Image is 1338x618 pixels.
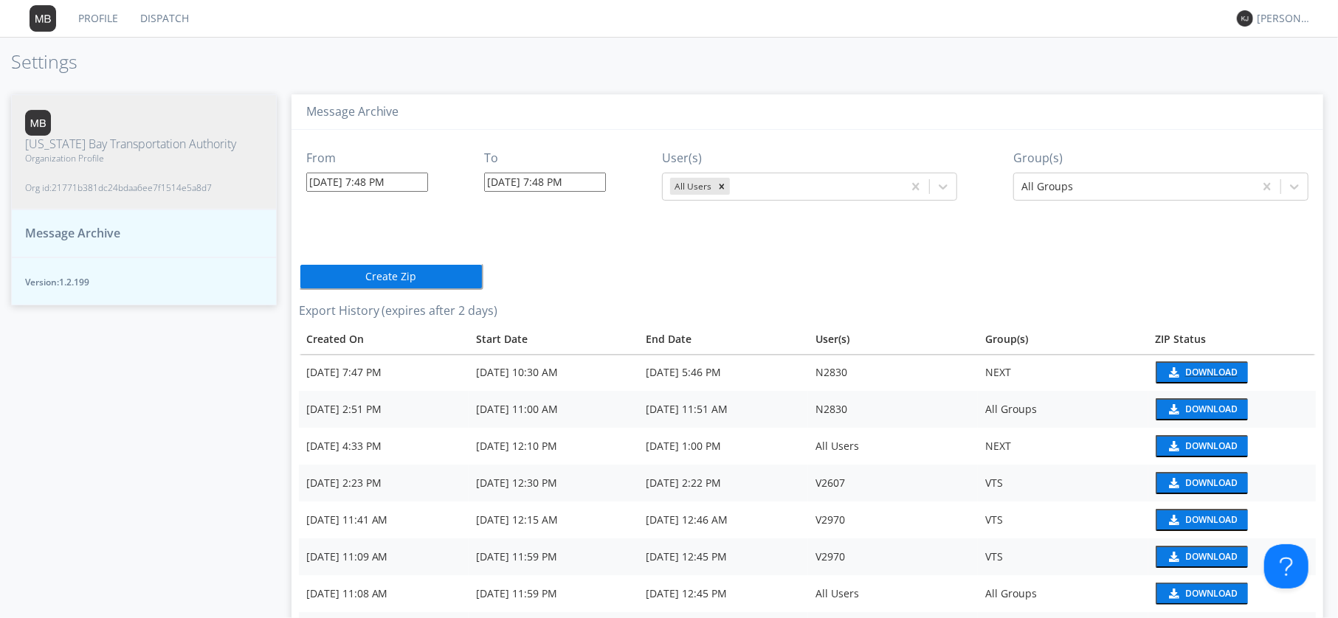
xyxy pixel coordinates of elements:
span: Version: 1.2.199 [25,276,263,288]
a: download media buttonDownload [1156,472,1308,494]
img: 373638.png [25,110,51,136]
div: Remove All Users [714,178,730,195]
div: [DATE] 12:45 PM [646,586,801,601]
div: Download [1185,368,1238,377]
div: All Users [815,439,970,454]
div: N2830 [815,402,970,417]
div: All Users [815,586,970,601]
div: [DATE] 2:51 PM [306,402,461,417]
div: [DATE] 4:33 PM [306,439,461,454]
div: NEXT [985,439,1140,454]
div: Download [1185,515,1238,524]
div: [DATE] 12:45 PM [646,549,801,564]
div: [DATE] 12:46 AM [646,513,801,527]
div: V2970 [815,549,970,564]
img: download media button [1167,404,1179,414]
th: Toggle SortBy [638,324,808,354]
h3: Group(s) [1013,152,1308,165]
span: Message Archive [25,225,120,242]
div: VTS [985,513,1140,527]
img: download media button [1167,441,1179,451]
button: Version:1.2.199 [11,257,277,305]
th: Toggle SortBy [1148,324,1316,354]
img: download media button [1167,515,1179,525]
img: download media button [1167,367,1179,378]
div: Download [1185,552,1238,561]
div: Download [1185,589,1238,598]
button: Download [1156,435,1248,457]
div: [DATE] 1:00 PM [646,439,801,454]
a: download media buttonDownload [1156,361,1308,383]
h3: To [484,152,606,165]
button: Create Zip [299,263,483,290]
button: Download [1156,398,1248,420]
div: VTS [985,476,1140,490]
div: N2830 [815,365,970,380]
button: Message Archive [11,209,277,257]
span: Organization Profile [25,152,236,164]
div: [DATE] 2:23 PM [306,476,461,490]
div: NEXT [985,365,1140,380]
img: download media button [1167,478,1179,488]
div: All Groups [985,586,1140,601]
div: [DATE] 12:30 PM [476,476,631,490]
div: [DATE] 2:22 PM [646,476,801,490]
h3: Export History (expires after 2 days) [299,305,1316,318]
div: [DATE] 11:00 AM [476,402,631,417]
div: V2970 [815,513,970,527]
div: [PERSON_NAME] [1257,11,1312,26]
div: Download [1185,442,1238,451]
div: VTS [985,549,1140,564]
a: download media buttonDownload [1156,546,1308,568]
img: download media button [1167,552,1179,562]
button: Download [1156,546,1248,568]
button: [US_STATE] Bay Transportation AuthorityOrganization ProfileOrg id:21771b381dc24bdaa6ee7f1514e5a8d7 [11,94,277,210]
img: 373638.png [1237,10,1253,27]
h3: Message Archive [306,105,1308,119]
button: Download [1156,583,1248,605]
button: Download [1156,361,1248,383]
div: [DATE] 11:08 AM [306,586,461,601]
span: [US_STATE] Bay Transportation Authority [25,136,236,153]
h3: From [306,152,428,165]
div: All Users [670,178,714,195]
div: [DATE] 11:51 AM [646,402,801,417]
span: Org id: 21771b381dc24bdaa6ee7f1514e5a8d7 [25,181,236,194]
div: [DATE] 7:47 PM [306,365,461,380]
div: [DATE] 11:41 AM [306,513,461,527]
th: User(s) [808,324,978,354]
div: [DATE] 12:10 PM [476,439,631,454]
th: Group(s) [978,324,1148,354]
a: download media buttonDownload [1156,398,1308,420]
a: download media buttonDownload [1156,509,1308,531]
th: Toggle SortBy [299,324,469,354]
button: Download [1156,472,1248,494]
th: Toggle SortBy [469,324,638,354]
div: Download [1185,479,1238,487]
div: [DATE] 12:15 AM [476,513,631,527]
img: 373638.png [30,5,56,32]
div: V2607 [815,476,970,490]
h3: User(s) [662,152,957,165]
div: All Groups [985,402,1140,417]
div: [DATE] 11:59 PM [476,586,631,601]
div: [DATE] 10:30 AM [476,365,631,380]
div: Download [1185,405,1238,414]
a: download media buttonDownload [1156,583,1308,605]
iframe: Toggle Customer Support [1264,544,1308,589]
div: [DATE] 5:46 PM [646,365,801,380]
button: Download [1156,509,1248,531]
a: download media buttonDownload [1156,435,1308,457]
div: [DATE] 11:09 AM [306,549,461,564]
img: download media button [1167,589,1179,599]
div: [DATE] 11:59 PM [476,549,631,564]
